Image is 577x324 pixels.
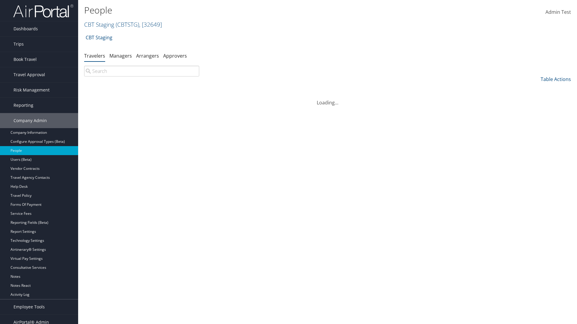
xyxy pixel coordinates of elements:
span: Book Travel [14,52,37,67]
span: ( CBTSTG ) [116,20,139,28]
span: Trips [14,37,24,52]
a: Travelers [84,52,105,59]
a: Admin Test [545,3,571,22]
a: Arrangers [136,52,159,59]
a: Table Actions [541,76,571,82]
div: Loading... [84,92,571,106]
a: Approvers [163,52,187,59]
span: Travel Approval [14,67,45,82]
span: Employee Tools [14,299,45,314]
a: CBT Staging [86,31,112,43]
span: Dashboards [14,21,38,36]
h1: People [84,4,409,16]
input: Search [84,66,199,76]
span: Admin Test [545,9,571,15]
img: airportal-logo.png [13,4,73,18]
span: , [ 32649 ] [139,20,162,28]
a: CBT Staging [84,20,162,28]
a: Managers [109,52,132,59]
span: Risk Management [14,82,50,97]
span: Company Admin [14,113,47,128]
span: Reporting [14,98,33,113]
